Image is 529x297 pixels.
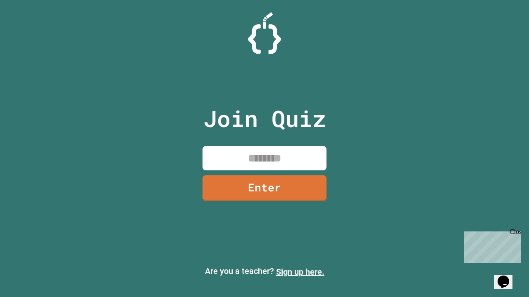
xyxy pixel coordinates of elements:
iframe: chat widget [494,264,521,289]
img: Logo.svg [248,12,281,54]
a: Sign up here. [276,267,324,277]
p: Join Quiz [203,101,326,136]
iframe: chat widget [460,228,521,263]
p: Are you a teacher? [7,265,522,278]
div: Chat with us now!Close [3,3,57,52]
a: Enter [203,175,326,201]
